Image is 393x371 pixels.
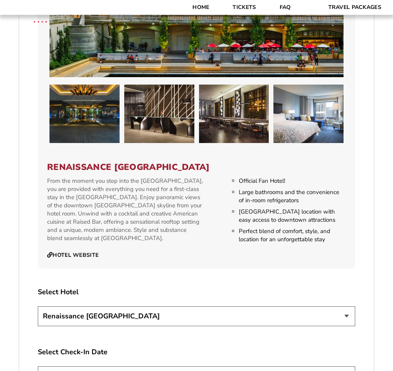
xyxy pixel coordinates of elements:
[38,347,355,357] label: Select Check-In Date
[273,85,344,143] img: Renaissance Chicago Downtown Hotel
[199,85,269,143] img: Renaissance Chicago Downtown Hotel
[239,177,346,185] li: Official Fan Hotel!
[23,4,57,38] img: CBS Sports Thanksgiving Classic
[47,252,99,259] a: Hotel Website
[239,227,346,244] li: Perfect blend of comfort, style, and location for an unforgettable stay
[239,188,346,205] li: Large bathrooms and the convenience of in-room refrigerators
[49,85,120,143] img: Renaissance Chicago Downtown Hotel
[239,208,346,224] li: [GEOGRAPHIC_DATA] location with easy access to downtown attractions
[47,162,346,172] h3: Renaissance [GEOGRAPHIC_DATA]
[124,85,194,143] img: Renaissance Chicago Downtown Hotel
[47,177,203,242] p: From the moment you step into the [GEOGRAPHIC_DATA], you are provided with everything you need fo...
[38,287,355,297] label: Select Hotel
